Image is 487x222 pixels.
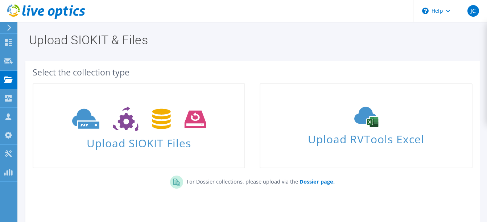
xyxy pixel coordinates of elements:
[33,83,245,168] a: Upload SIOKIT Files
[260,83,472,168] a: Upload RVTools Excel
[183,176,335,186] p: For Dossier collections, please upload via the
[298,178,335,185] a: Dossier page.
[467,5,479,17] span: JC
[33,68,472,76] div: Select the collection type
[260,129,471,145] span: Upload RVTools Excel
[33,133,244,149] span: Upload SIOKIT Files
[422,8,429,14] svg: \n
[29,34,472,46] h1: Upload SIOKIT & Files
[300,178,335,185] b: Dossier page.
